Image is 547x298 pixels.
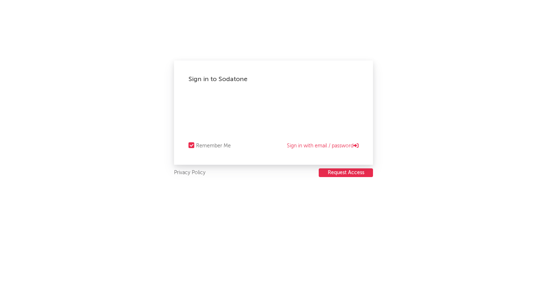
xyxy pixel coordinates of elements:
a: Sign in with email / password [287,142,359,150]
a: Privacy Policy [174,168,205,177]
button: Request Access [319,168,373,177]
div: Remember Me [196,142,231,150]
div: Sign in to Sodatone [188,75,359,84]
